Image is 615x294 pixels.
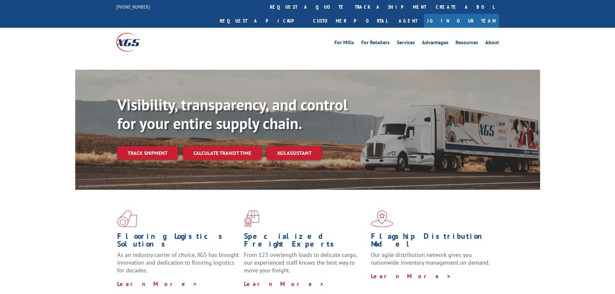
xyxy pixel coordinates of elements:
[334,40,354,47] a: For Mills
[117,232,239,251] h1: Flooring Logistics Solutions
[485,40,499,47] a: About
[183,146,261,160] a: Calculate transit time
[397,40,415,47] a: Services
[244,251,366,280] p: From 123 overlength loads to delicate cargo, our experienced staff knows the best way to move you...
[456,40,478,47] a: Resources
[215,14,308,28] a: Request a pickup
[117,251,239,274] span: As an industry carrier of choice, XGS has brought innovation and dedication to flooring logistics...
[117,280,198,288] a: Learn More >
[244,280,324,288] a: Learn More >
[244,210,259,227] img: xgs-icon-focused-on-flooring-red
[244,232,366,251] h1: Specialized Freight Experts
[371,251,490,266] span: Our agile distribution network gives you nationwide inventory management on demand.
[371,232,493,251] h1: Flagship Distribution Model
[117,95,348,133] b: Visibility, transparency, and control for your entire supply chain.
[392,14,424,28] a: Agent
[308,14,392,28] a: Customer Portal
[361,40,390,47] a: For Retailers
[424,14,499,28] a: Join Our Team
[371,272,451,280] a: Learn More >
[371,210,393,227] img: xgs-icon-flagship-distribution-model-red
[116,4,150,10] a: [PHONE_NUMBER]
[117,146,178,160] a: Track shipment
[267,146,322,160] a: XGS ASSISTANT
[422,40,448,47] a: Advantages
[117,210,137,227] img: xgs-icon-total-supply-chain-intelligence-red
